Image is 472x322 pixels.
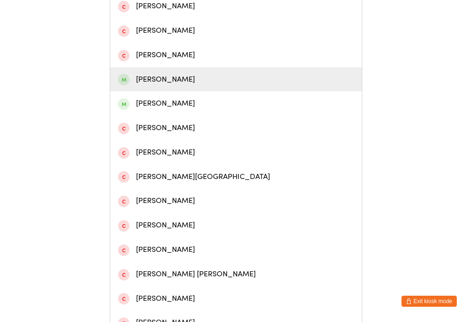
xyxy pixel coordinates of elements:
div: [PERSON_NAME][GEOGRAPHIC_DATA] [118,171,354,183]
div: [PERSON_NAME] [118,219,354,232]
div: [PERSON_NAME] [PERSON_NAME] [118,268,354,280]
div: [PERSON_NAME] [118,292,354,305]
div: [PERSON_NAME] [118,73,354,86]
div: [PERSON_NAME] [118,122,354,134]
div: [PERSON_NAME] [118,97,354,110]
div: [PERSON_NAME] [118,244,354,256]
div: [PERSON_NAME] [118,24,354,37]
div: [PERSON_NAME] [118,49,354,61]
div: [PERSON_NAME] [118,195,354,207]
button: Exit kiosk mode [401,296,457,307]
div: [PERSON_NAME] [118,146,354,159]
